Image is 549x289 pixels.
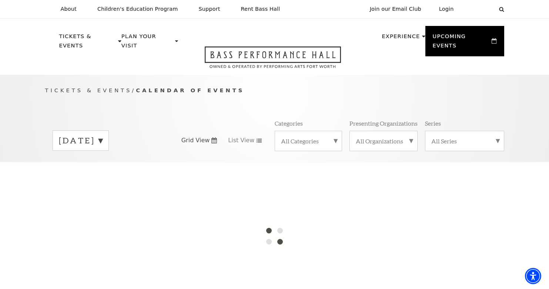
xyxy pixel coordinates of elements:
[59,32,117,54] p: Tickets & Events
[356,137,411,145] label: All Organizations
[97,6,178,12] p: Children's Education Program
[228,136,254,144] span: List View
[199,6,220,12] p: Support
[466,6,492,13] select: Select:
[382,32,420,45] p: Experience
[281,137,336,145] label: All Categories
[45,87,132,93] span: Tickets & Events
[181,136,210,144] span: Grid View
[241,6,280,12] p: Rent Bass Hall
[525,268,541,284] div: Accessibility Menu
[59,135,103,146] label: [DATE]
[349,119,418,127] p: Presenting Organizations
[136,87,244,93] span: Calendar of Events
[275,119,303,127] p: Categories
[121,32,173,54] p: Plan Your Visit
[45,86,504,95] p: /
[425,119,441,127] p: Series
[61,6,77,12] p: About
[431,137,498,145] label: All Series
[433,32,490,54] p: Upcoming Events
